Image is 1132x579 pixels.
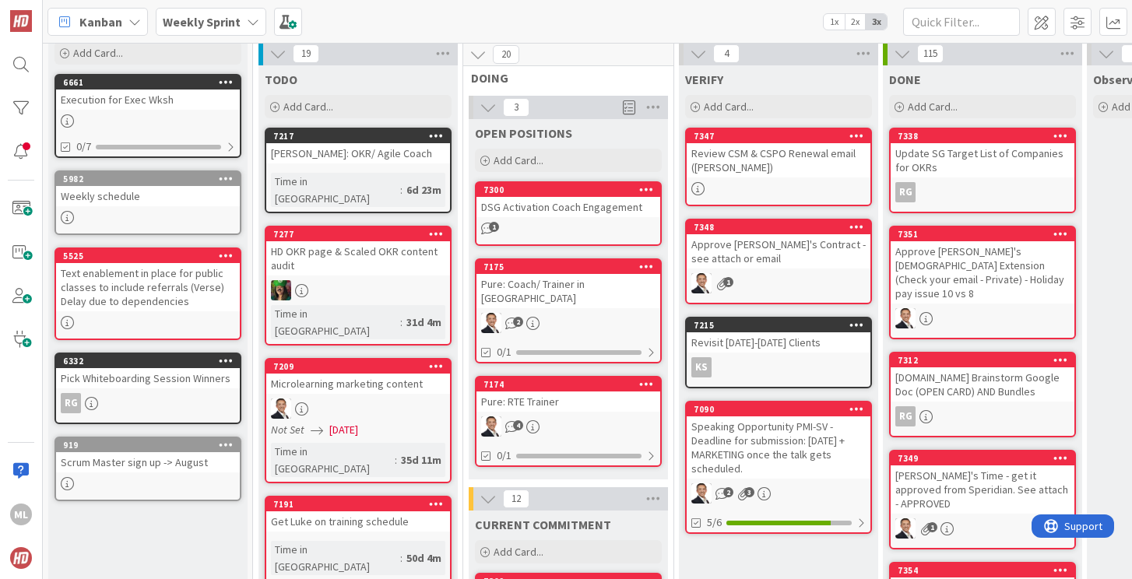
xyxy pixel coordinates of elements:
[691,483,712,504] img: SL
[494,153,543,167] span: Add Card...
[265,226,452,346] a: 7277HD OKR page & Scaled OKR content auditSLTime in [GEOGRAPHIC_DATA]:31d 4m
[56,354,240,388] div: 6332Pick Whiteboarding Session Winners
[889,128,1076,213] a: 7338Update SG Target List of Companies for OKRsRG
[694,404,870,415] div: 7090
[397,451,445,468] div: 35d 11m
[73,46,123,60] span: Add Card...
[56,354,240,368] div: 6332
[79,12,122,31] span: Kanban
[895,518,916,539] img: SL
[265,128,452,213] a: 7217[PERSON_NAME]: OKR/ Agile CoachTime in [GEOGRAPHIC_DATA]:6d 23m
[273,361,450,372] div: 7209
[476,313,660,333] div: SL
[476,377,660,391] div: 7174
[685,219,872,304] a: 7348Approve [PERSON_NAME]'s Contract - see attach or emailSL
[475,125,572,141] span: OPEN POSITIONS
[76,139,91,155] span: 0/7
[56,172,240,186] div: 5982
[494,545,543,559] span: Add Card...
[56,75,240,89] div: 6661
[687,273,870,293] div: SL
[898,131,1074,142] div: 7338
[266,129,450,163] div: 7217[PERSON_NAME]: OKR/ Agile Coach
[687,318,870,332] div: 7215
[898,229,1074,240] div: 7351
[63,251,240,261] div: 5525
[685,317,872,388] a: 7215Revisit [DATE]-[DATE] ClientsKS
[497,447,512,464] span: 0/1
[271,541,400,575] div: Time in [GEOGRAPHIC_DATA]
[56,89,240,110] div: Execution for Exec Wksh
[687,402,870,416] div: 7090
[891,451,1074,514] div: 7349[PERSON_NAME]'s Time - get it approved from Speridian. See attach - APPROVED
[63,174,240,184] div: 5982
[497,344,512,360] span: 0/1
[266,360,450,374] div: 7209
[63,356,240,367] div: 6332
[395,451,397,468] span: :
[475,517,611,532] span: CURRENT COMMITMENT
[265,72,297,87] span: TODO
[891,518,1074,539] div: SL
[513,420,523,430] span: 4
[283,100,333,114] span: Add Card...
[723,487,733,497] span: 2
[687,220,870,268] div: 7348Approve [PERSON_NAME]'s Contract - see attach or email
[476,183,660,197] div: 7300
[266,129,450,143] div: 7217
[54,437,241,501] a: 919Scrum Master sign up -> August
[483,184,660,195] div: 7300
[63,440,240,451] div: 919
[483,261,660,272] div: 7175
[685,72,723,87] span: VERIFY
[687,483,870,504] div: SL
[400,314,403,331] span: :
[687,357,870,377] div: KS
[687,318,870,353] div: 7215Revisit [DATE]-[DATE] Clients
[265,358,452,483] a: 7209Microlearning marketing contentSLNot Set[DATE]Time in [GEOGRAPHIC_DATA]:35d 11m
[403,314,445,331] div: 31d 4m
[271,173,400,207] div: Time in [GEOGRAPHIC_DATA]
[866,14,887,30] span: 3x
[476,197,660,217] div: DSG Activation Coach Engagement
[63,77,240,88] div: 6661
[266,227,450,275] div: 7277HD OKR page & Scaled OKR content audit
[687,234,870,268] div: Approve [PERSON_NAME]'s Contract - see attach or email
[476,274,660,308] div: Pure: Coach/ Trainer in [GEOGRAPHIC_DATA]
[271,305,400,339] div: Time in [GEOGRAPHIC_DATA]
[889,450,1076,549] a: 7349[PERSON_NAME]'s Time - get it approved from Speridian. See attach - APPROVEDSL
[471,70,654,86] span: DOING
[403,549,445,567] div: 50d 4m
[895,406,916,426] div: RG
[476,183,660,217] div: 7300DSG Activation Coach Engagement
[891,143,1074,177] div: Update SG Target List of Companies for OKRs
[481,313,501,333] img: SL
[266,497,450,532] div: 7191Get Luke on training schedule
[483,379,660,390] div: 7174
[891,241,1074,304] div: Approve [PERSON_NAME]'s [DEMOGRAPHIC_DATA] Extension (Check your email - Private) - Holiday pay i...
[481,416,501,437] img: SL
[56,263,240,311] div: Text enablement in place for public classes to include referrals (Verse) Delay due to dependencies
[293,44,319,63] span: 19
[687,129,870,177] div: 7347Review CSM & CSPO Renewal email ([PERSON_NAME])
[56,438,240,452] div: 919
[898,453,1074,464] div: 7349
[56,368,240,388] div: Pick Whiteboarding Session Winners
[33,2,71,21] span: Support
[266,227,450,241] div: 7277
[476,377,660,412] div: 7174Pure: RTE Trainer
[54,74,241,158] a: 6661Execution for Exec Wksh0/7
[895,182,916,202] div: RG
[403,181,445,198] div: 6d 23m
[266,497,450,511] div: 7191
[56,75,240,110] div: 6661Execution for Exec Wksh
[891,451,1074,465] div: 7349
[266,374,450,394] div: Microlearning marketing content
[891,227,1074,304] div: 7351Approve [PERSON_NAME]'s [DEMOGRAPHIC_DATA] Extension (Check your email - Private) - Holiday p...
[927,522,937,532] span: 1
[891,465,1074,514] div: [PERSON_NAME]'s Time - get it approved from Speridian. See attach - APPROVED
[917,44,944,63] span: 115
[691,273,712,293] img: SL
[891,367,1074,402] div: [DOMAIN_NAME] Brainstorm Google Doc (OPEN CARD) AND Bundles
[56,249,240,263] div: 5525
